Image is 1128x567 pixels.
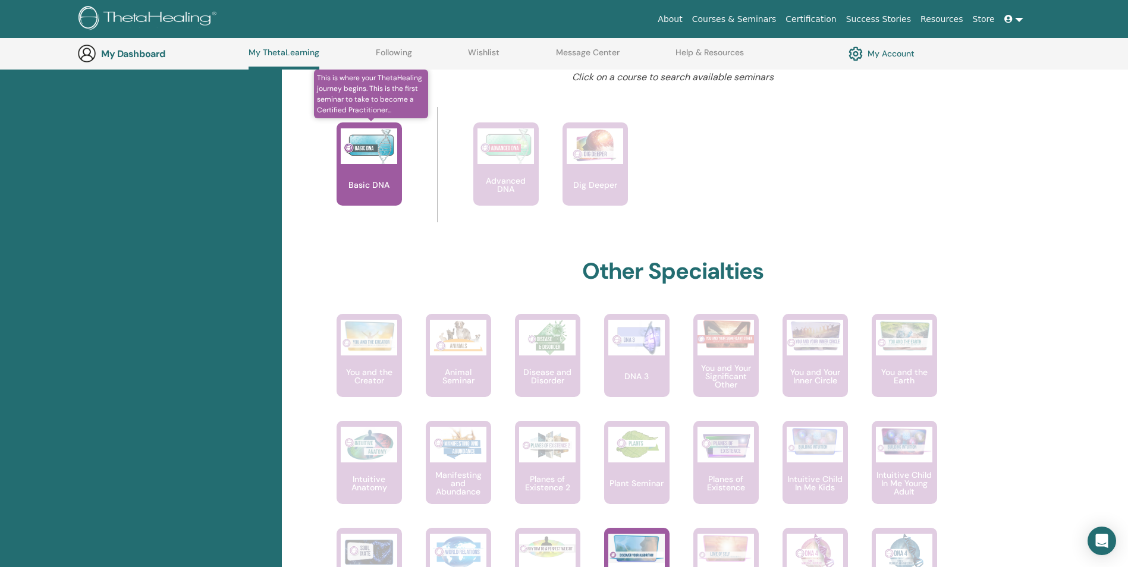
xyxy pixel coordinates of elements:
img: Planes of Existence [697,427,754,462]
a: My ThetaLearning [249,48,319,70]
a: This is where your ThetaHealing journey begins. This is the first seminar to take to become a Cer... [337,122,402,229]
a: About [653,8,687,30]
p: You and the Creator [337,368,402,385]
a: DNA 3 DNA 3 [604,314,670,421]
img: Dig Deeper [567,128,623,164]
a: Intuitive Child In Me Kids Intuitive Child In Me Kids [783,421,848,528]
a: My Account [849,43,915,64]
img: Intuitive Anatomy [341,427,397,462]
p: Click on a course to search available seminars [389,70,957,84]
a: Dig Deeper Dig Deeper [563,122,628,229]
img: Love of Self [697,534,754,563]
img: Animal Seminar [430,320,486,355]
a: Advanced DNA Advanced DNA [473,122,539,229]
p: You and the Earth [872,368,937,385]
a: Courses & Seminars [687,8,781,30]
a: Manifesting and Abundance Manifesting and Abundance [426,421,491,528]
a: You and Your Inner Circle You and Your Inner Circle [783,314,848,421]
img: Advanced DNA [477,128,534,164]
p: Planes of Existence [693,475,759,492]
a: Wishlist [468,48,499,67]
a: Certification [781,8,841,30]
p: You and Your Inner Circle [783,368,848,385]
img: You and the Creator [341,320,397,352]
a: You and the Creator You and the Creator [337,314,402,421]
a: Intuitive Child In Me Young Adult Intuitive Child In Me Young Adult [872,421,937,528]
p: You and Your Significant Other [693,364,759,389]
p: Disease and Disorder [515,368,580,385]
a: Plant Seminar Plant Seminar [604,421,670,528]
p: Intuitive Child In Me Kids [783,475,848,492]
img: Planes of Existence 2 [519,427,576,462]
img: Manifesting and Abundance [430,427,486,462]
p: Dig Deeper [568,181,622,189]
img: You and Your Inner Circle [787,320,843,352]
h2: Other Specialties [582,258,763,285]
p: Animal Seminar [426,368,491,385]
a: Success Stories [841,8,916,30]
p: Manifesting and Abundance [426,471,491,496]
p: Intuitive Child In Me Young Adult [872,471,937,496]
a: Planes of Existence Planes of Existence [693,421,759,528]
p: Intuitive Anatomy [337,475,402,492]
a: Intuitive Anatomy Intuitive Anatomy [337,421,402,528]
img: RHYTHM to a Perfect Weight [519,534,576,561]
span: This is where your ThetaHealing journey begins. This is the first seminar to take to become a Cer... [314,70,429,118]
a: You and Your Significant Other You and Your Significant Other [693,314,759,421]
img: Basic DNA [341,128,397,164]
img: Plant Seminar [608,427,665,462]
a: Following [376,48,412,67]
a: You and the Earth You and the Earth [872,314,937,421]
a: Resources [916,8,968,30]
img: Intuitive Child In Me Kids [787,427,843,456]
a: Animal Seminar Animal Seminar [426,314,491,421]
p: Planes of Existence 2 [515,475,580,492]
img: cog.svg [849,43,863,64]
img: Disease and Disorder [519,320,576,355]
p: Basic DNA [344,181,394,189]
img: DNA 3 [608,320,665,355]
a: Planes of Existence 2 Planes of Existence 2 [515,421,580,528]
p: Plant Seminar [605,479,668,487]
img: You and the Earth [876,320,932,352]
a: Disease and Disorder Disease and Disorder [515,314,580,421]
img: generic-user-icon.jpg [77,44,96,63]
p: Advanced DNA [473,177,539,193]
p: DNA 3 [620,372,653,380]
img: logo.png [78,6,221,33]
h3: My Dashboard [101,48,220,59]
div: Open Intercom Messenger [1088,527,1116,555]
img: Intuitive Child In Me Young Adult [876,427,932,456]
a: Store [968,8,1000,30]
a: Help & Resources [675,48,744,67]
a: Message Center [556,48,620,67]
img: Discover Your Algorithm [608,534,665,563]
img: You and Your Significant Other [697,320,754,349]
